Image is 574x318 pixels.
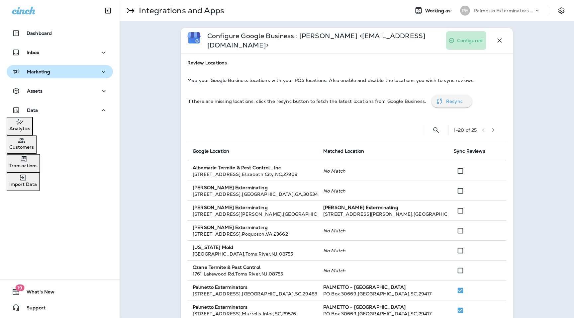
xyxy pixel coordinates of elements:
[323,211,443,217] div: [STREET_ADDRESS][PERSON_NAME] , [GEOGRAPHIC_DATA] , GA , 30506
[323,268,345,274] i: No Match
[555,5,567,17] button: Settings
[27,31,52,36] p: Dashboard
[430,123,443,137] button: Search Locations
[193,264,260,270] strong: Ozane Termite & Pest Control
[193,165,281,171] strong: Albemarle Termite & Pest Control , Inc
[9,182,37,187] p: Import Data
[187,99,426,104] p: If there are missing locations, click the resync button to fetch the latest locations from Google...
[7,84,113,98] button: Assets
[9,144,34,150] p: Customers
[7,117,33,135] button: Analytics
[7,154,40,173] button: Transactions
[187,78,506,83] p: Map your Google Business locations with your POS locations. Also enable and disable the locations...
[7,104,113,117] button: Data
[446,31,486,50] div: You have configured this credential
[193,271,313,277] div: 1761 Lakewood Rd , Toms River , NJ , 08755
[7,65,113,78] button: Marketing
[454,127,477,133] div: 1 - 20 of 25
[193,284,247,290] strong: Palmetto Exterminators
[460,6,470,16] div: PE
[446,99,463,104] p: Resync
[323,168,345,174] i: No Match
[20,289,54,297] span: What's New
[193,171,313,178] div: [STREET_ADDRESS] , Elizabeth City , NC , 27909
[457,38,483,43] p: Configured
[27,50,39,55] p: Inbox
[454,148,485,154] span: Sync Reviews
[7,173,40,191] button: Import Data
[323,284,406,290] strong: PALMETTO - [GEOGRAPHIC_DATA]
[193,290,313,297] div: [STREET_ADDRESS] , [GEOGRAPHIC_DATA] , SC , 29483
[7,46,113,59] button: Inbox
[136,6,224,16] p: Integrations and Apps
[193,191,313,198] div: [STREET_ADDRESS] , [GEOGRAPHIC_DATA] , GA , 30534
[431,95,472,108] button: Resync
[7,301,113,314] button: Support
[193,231,313,237] div: [STREET_ADDRESS] , Poquoson , VA , 23662
[193,224,268,230] strong: [PERSON_NAME] Exterminating
[9,126,30,131] p: Analytics
[193,204,268,210] strong: [PERSON_NAME] Exterminating
[7,135,37,154] button: Customers
[99,4,117,17] button: Collapse Sidebar
[193,185,268,191] strong: [PERSON_NAME] Exterminating
[193,148,229,154] span: Google Location
[323,204,398,210] strong: [PERSON_NAME] Exterminating
[474,8,534,13] p: Palmetto Exterminators LLC
[193,304,247,310] strong: Palmetto Exterminators
[193,211,313,217] div: [STREET_ADDRESS][PERSON_NAME] , [GEOGRAPHIC_DATA] , GA , 30506
[27,88,43,94] p: Assets
[187,31,201,44] img: Google Business
[27,69,50,74] p: Marketing
[323,188,345,194] i: No Match
[323,290,443,297] div: PO Box 30669 , [GEOGRAPHIC_DATA] , SC , 29417
[15,284,24,291] span: 19
[207,31,439,50] p: Configure Google Business : [PERSON_NAME] <[EMAIL_ADDRESS][DOMAIN_NAME]>
[323,310,443,317] div: PO Box 30669 , [GEOGRAPHIC_DATA] , SC , 29417
[9,163,38,168] p: Transactions
[27,108,38,113] p: Data
[193,244,233,250] strong: [US_STATE] Mold
[20,305,46,313] span: Support
[323,148,364,154] span: Matched Location
[193,310,313,317] div: [STREET_ADDRESS] , Murrells Inlet , SC , 29576
[7,27,113,40] button: Dashboard
[323,248,345,254] i: No Match
[323,304,406,310] strong: PALMETTO - [GEOGRAPHIC_DATA]
[193,251,313,257] div: [GEOGRAPHIC_DATA] , Toms River , NJ , 08755
[425,8,453,14] span: Working as:
[323,228,345,234] i: No Match
[7,285,113,298] button: 19What's New
[187,60,506,66] span: Review Locations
